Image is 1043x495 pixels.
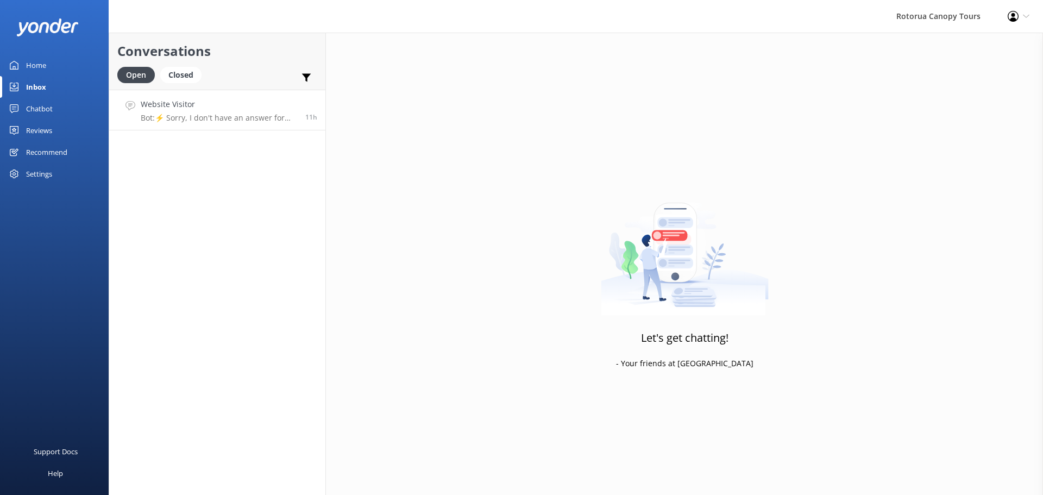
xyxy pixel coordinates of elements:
[26,163,52,185] div: Settings
[141,113,297,123] p: Bot: ⚡ Sorry, I don't have an answer for that. Could you please try and rephrase your question? A...
[26,98,53,120] div: Chatbot
[26,76,46,98] div: Inbox
[117,67,155,83] div: Open
[641,329,728,347] h3: Let's get chatting!
[34,441,78,462] div: Support Docs
[601,180,769,316] img: artwork of a man stealing a conversation from at giant smartphone
[117,41,317,61] h2: Conversations
[616,358,753,369] p: - Your friends at [GEOGRAPHIC_DATA]
[305,112,317,122] span: Oct 07 2025 09:35pm (UTC +13:00) Pacific/Auckland
[117,68,160,80] a: Open
[26,120,52,141] div: Reviews
[109,90,325,130] a: Website VisitorBot:⚡ Sorry, I don't have an answer for that. Could you please try and rephrase yo...
[48,462,63,484] div: Help
[160,68,207,80] a: Closed
[16,18,79,36] img: yonder-white-logo.png
[26,141,67,163] div: Recommend
[26,54,46,76] div: Home
[141,98,297,110] h4: Website Visitor
[160,67,202,83] div: Closed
